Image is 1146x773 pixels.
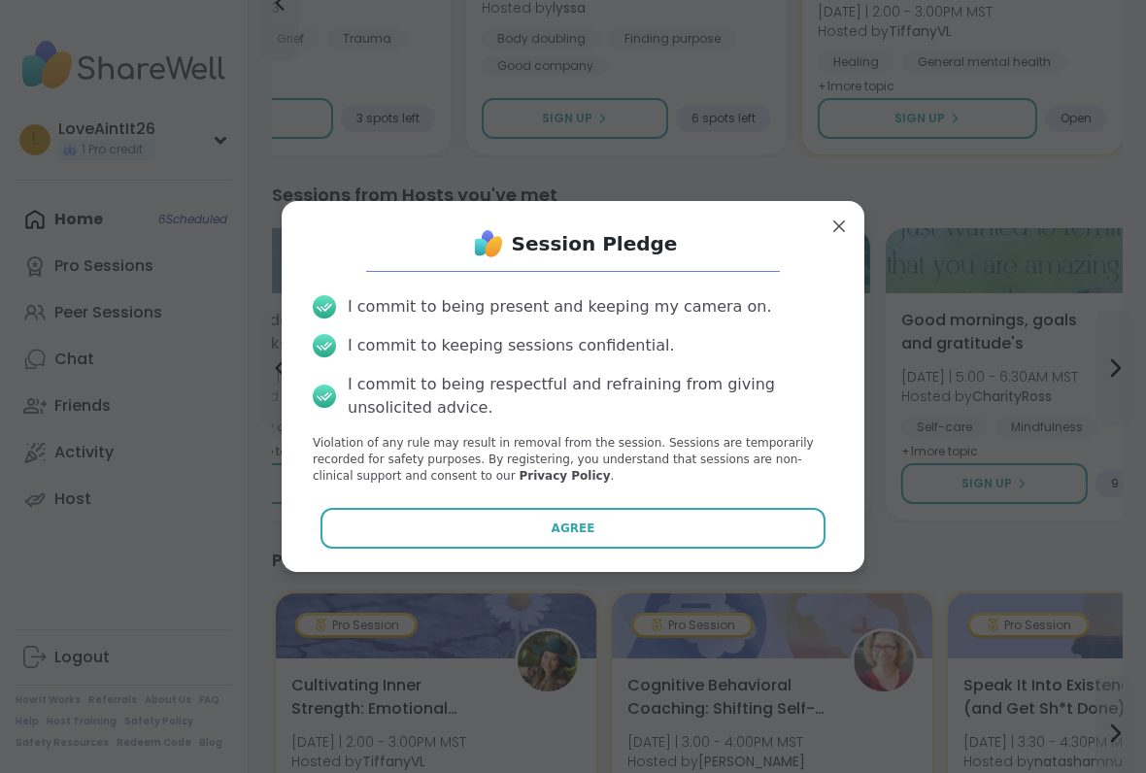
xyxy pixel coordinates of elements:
h1: Session Pledge [512,230,678,257]
div: I commit to being respectful and refraining from giving unsolicited advice. [348,373,833,420]
img: ShareWell Logo [469,224,508,263]
button: Agree [320,508,826,549]
div: I commit to being present and keeping my camera on. [348,295,771,319]
span: Agree [552,520,595,537]
div: I commit to keeping sessions confidential. [348,334,675,357]
p: Violation of any rule may result in removal from the session. Sessions are temporarily recorded f... [313,435,833,484]
a: Privacy Policy [519,469,610,483]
